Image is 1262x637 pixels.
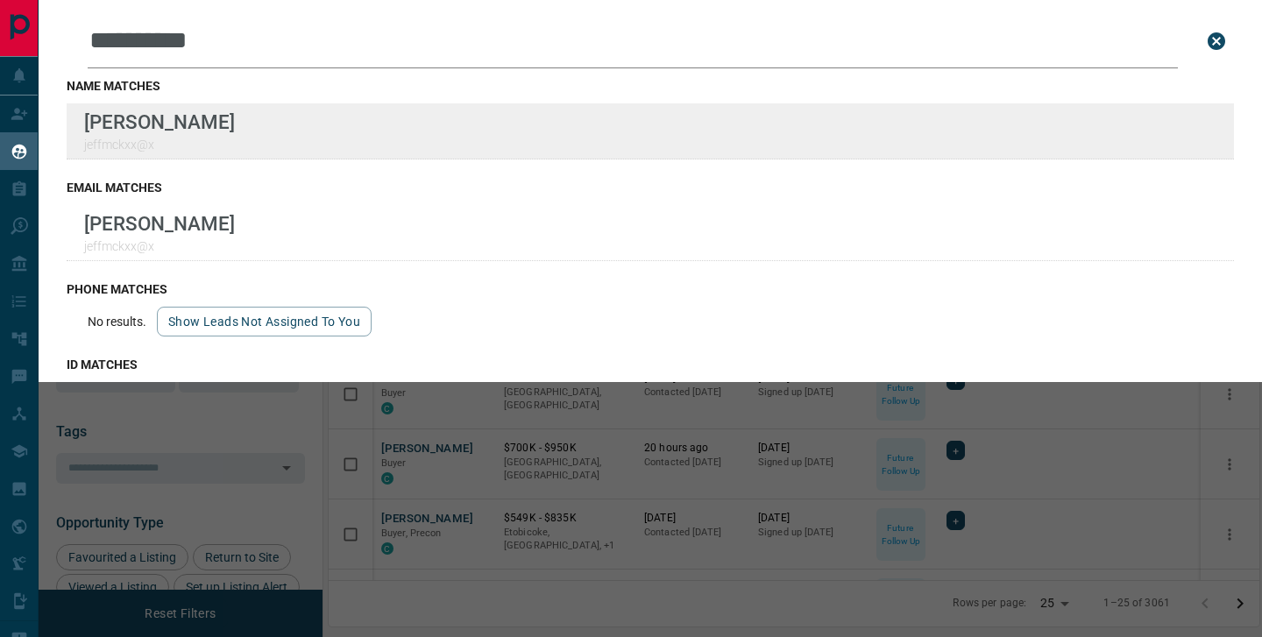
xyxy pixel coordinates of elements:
[1199,24,1234,59] button: close search bar
[88,315,146,329] p: No results.
[84,212,235,235] p: [PERSON_NAME]
[84,138,235,152] p: jeffmckxx@x
[84,239,235,253] p: jeffmckxx@x
[67,79,1234,93] h3: name matches
[157,382,372,412] button: show leads not assigned to you
[84,110,235,133] p: [PERSON_NAME]
[67,282,1234,296] h3: phone matches
[67,357,1234,372] h3: id matches
[67,180,1234,195] h3: email matches
[157,307,372,336] button: show leads not assigned to you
